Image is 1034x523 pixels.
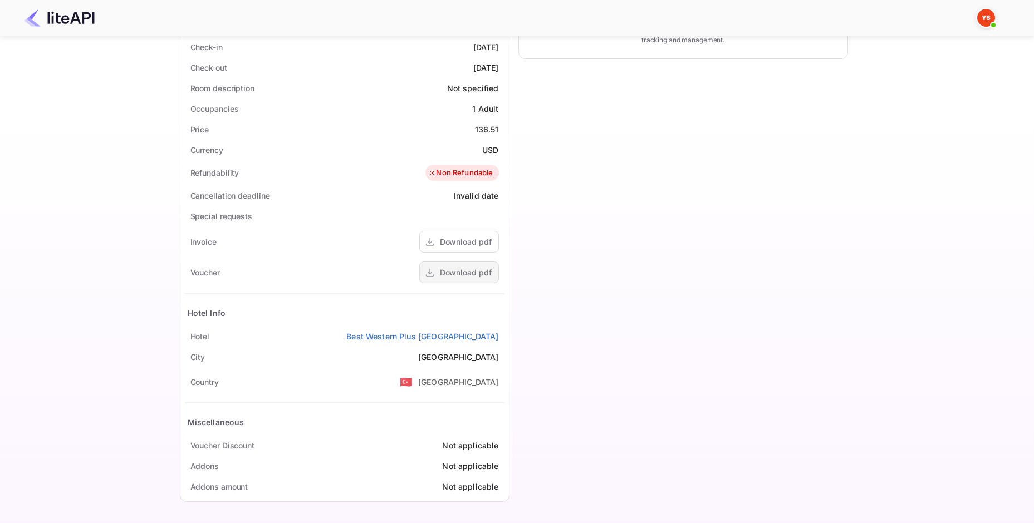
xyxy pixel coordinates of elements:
[190,267,220,278] div: Voucher
[400,372,413,392] span: United States
[977,9,995,27] img: Yandex Support
[447,82,499,94] div: Not specified
[472,103,498,115] div: 1 Adult
[190,440,254,451] div: Voucher Discount
[24,9,95,27] img: LiteAPI Logo
[418,376,499,388] div: [GEOGRAPHIC_DATA]
[418,351,499,363] div: [GEOGRAPHIC_DATA]
[190,481,248,492] div: Addons amount
[190,82,254,94] div: Room description
[190,330,210,342] div: Hotel
[190,190,270,201] div: Cancellation deadline
[190,351,205,363] div: City
[442,440,498,451] div: Not applicable
[482,144,498,156] div: USD
[190,103,239,115] div: Occupancies
[473,62,499,73] div: [DATE]
[190,167,239,179] div: Refundability
[190,41,223,53] div: Check-in
[428,167,493,179] div: Non Refundable
[190,144,223,156] div: Currency
[190,460,219,472] div: Addons
[454,190,499,201] div: Invalid date
[190,236,217,248] div: Invoice
[190,376,219,388] div: Country
[475,124,499,135] div: 136.51
[440,267,492,278] div: Download pdf
[346,330,498,342] a: Best Western Plus [GEOGRAPHIC_DATA]
[190,210,252,222] div: Special requests
[440,236,492,248] div: Download pdf
[188,307,226,319] div: Hotel Info
[190,62,227,73] div: Check out
[442,481,498,492] div: Not applicable
[190,124,209,135] div: Price
[188,416,244,428] div: Miscellaneous
[442,460,498,472] div: Not applicable
[473,41,499,53] div: [DATE]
